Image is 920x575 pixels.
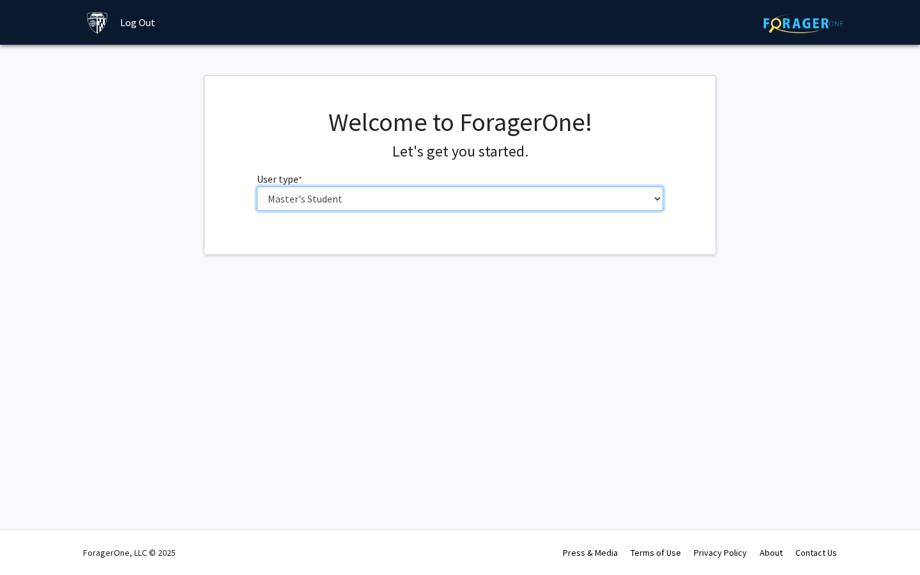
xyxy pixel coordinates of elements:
h4: Let's get you started. [257,142,664,161]
h1: Welcome to ForagerOne! [257,107,664,137]
a: Contact Us [795,547,837,558]
a: About [760,547,783,558]
iframe: Chat [10,517,54,565]
a: Press & Media [563,547,618,558]
a: Privacy Policy [694,547,747,558]
img: Johns Hopkins University Logo [86,11,109,34]
img: ForagerOne Logo [763,13,843,33]
a: Terms of Use [631,547,681,558]
label: User type [257,171,302,187]
div: ForagerOne, LLC © 2025 [83,530,176,575]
